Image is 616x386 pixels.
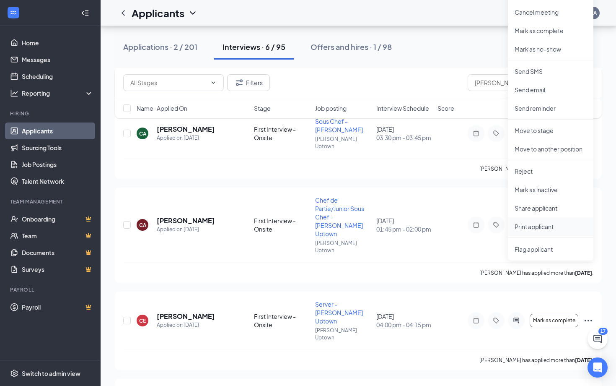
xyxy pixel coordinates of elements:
div: 17 [598,328,608,335]
div: CE [139,317,146,324]
h1: Applicants [132,6,184,20]
div: Team Management [10,198,92,205]
span: Score [437,104,454,112]
svg: Ellipses [583,316,593,326]
p: [PERSON_NAME] has applied more than . [479,269,593,276]
span: Job posting [315,104,347,112]
svg: Tag [491,222,501,228]
div: RA [590,9,597,16]
div: Applied on [DATE] [157,225,215,234]
a: DocumentsCrown [22,244,93,261]
svg: Note [471,130,481,137]
a: Job Postings [22,156,93,173]
div: CA [139,130,146,137]
button: ChatActive [588,329,608,349]
a: PayrollCrown [22,299,93,316]
span: Interview Schedule [376,104,429,112]
p: [PERSON_NAME] Uptown [315,240,371,254]
a: OnboardingCrown [22,211,93,227]
svg: Note [471,222,481,228]
a: Home [22,34,93,51]
div: Offers and hires · 1 / 98 [311,42,392,52]
h5: [PERSON_NAME] [157,216,215,225]
svg: Settings [10,369,18,378]
span: Name · Applied On [137,104,187,112]
div: First Interview - Onsite [254,216,310,233]
svg: ChevronLeft [118,8,128,18]
div: Reporting [22,89,94,97]
span: 03:30 pm - 03:45 pm [376,133,432,142]
svg: Filter [234,78,244,88]
p: [PERSON_NAME] Uptown [315,136,371,150]
input: All Stages [130,78,207,87]
b: [DATE] [575,270,592,276]
a: TeamCrown [22,227,93,244]
p: [PERSON_NAME] Uptown [315,327,371,341]
div: [DATE] [376,312,432,329]
a: Applicants [22,123,93,139]
h5: [PERSON_NAME] [157,312,215,321]
svg: ChevronDown [188,8,198,18]
button: Mark as complete [530,314,578,327]
div: First Interview - Onsite [254,125,310,142]
input: Search in interviews [468,74,593,91]
h5: [PERSON_NAME] [157,125,215,134]
b: [DATE] [575,357,592,363]
div: Switch to admin view [22,369,80,378]
a: SurveysCrown [22,261,93,278]
svg: Tag [491,317,501,324]
div: Payroll [10,286,92,293]
div: [DATE] [376,125,432,142]
svg: ChatActive [593,334,603,344]
div: Open Intercom Messenger [588,357,608,378]
svg: Tag [491,130,501,137]
div: Applied on [DATE] [157,134,215,142]
div: Applications · 2 / 201 [123,42,197,52]
svg: Collapse [81,9,89,17]
svg: ChevronDown [210,79,217,86]
span: Server - [PERSON_NAME] Uptown [315,300,363,325]
div: First Interview - Onsite [254,312,310,329]
p: [PERSON_NAME] has applied more than . [479,165,593,172]
span: 04:00 pm - 04:15 pm [376,321,432,329]
svg: Analysis [10,89,18,97]
button: Filter Filters [227,74,270,91]
div: Hiring [10,110,92,117]
a: Scheduling [22,68,93,85]
div: CA [139,222,146,229]
div: [DATE] [376,216,432,233]
a: Talent Network [22,173,93,190]
svg: ActiveChat [511,317,521,324]
div: Applied on [DATE] [157,321,215,329]
p: [PERSON_NAME] has applied more than . [479,357,593,364]
span: Chef de Partie/Junior Sous Chef - [PERSON_NAME] Uptown [315,196,364,237]
div: Interviews · 6 / 95 [223,42,285,52]
a: Sourcing Tools [22,139,93,156]
svg: Note [471,317,481,324]
svg: WorkstreamLogo [9,8,18,17]
span: Mark as complete [533,318,575,323]
span: 01:45 pm - 02:00 pm [376,225,432,233]
span: Stage [254,104,271,112]
a: Messages [22,51,93,68]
